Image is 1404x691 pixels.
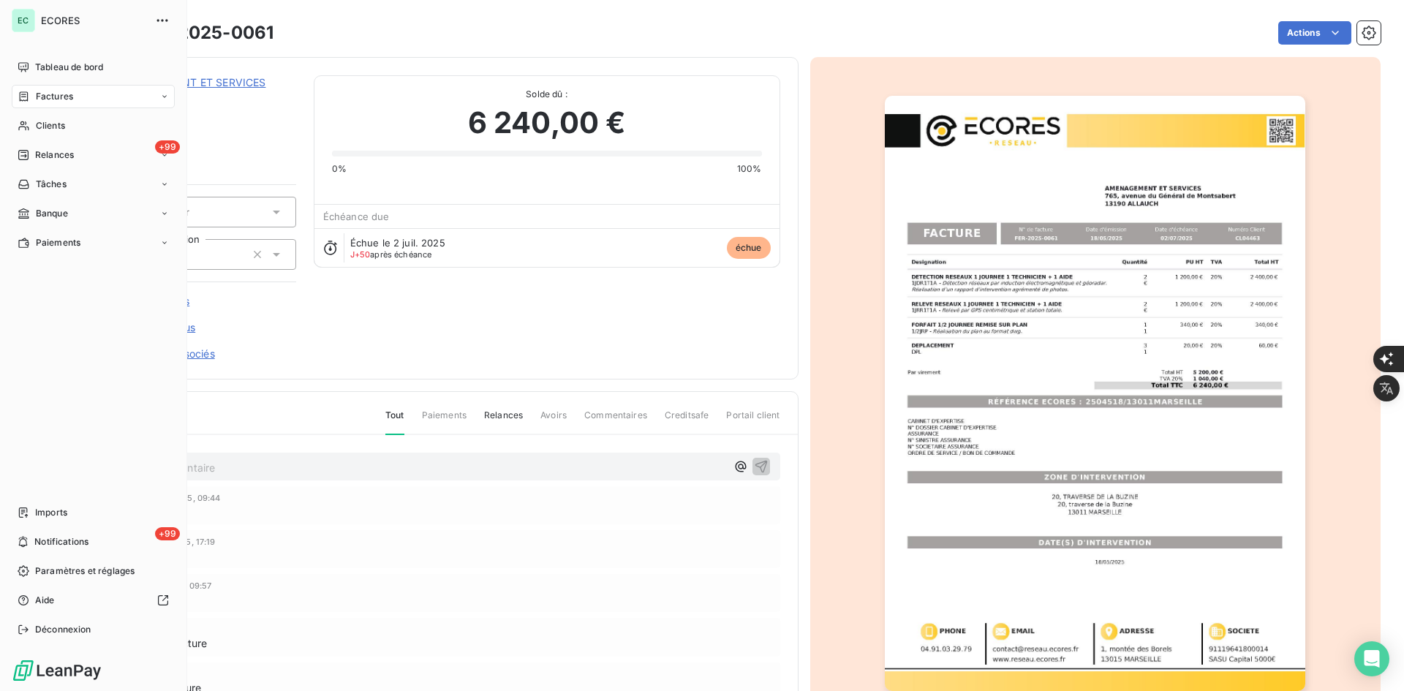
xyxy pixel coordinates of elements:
span: Notifications [34,535,88,548]
span: Aide [35,594,55,607]
span: ECORES [41,15,146,26]
span: Creditsafe [665,409,709,434]
span: Portail client [726,409,780,434]
h3: FER-2025-0061 [137,20,273,46]
span: Échéance due [323,211,390,222]
span: J+50 [350,249,371,260]
span: échue [727,237,771,259]
span: Tâches [36,178,67,191]
span: Déconnexion [35,623,91,636]
a: Imports [12,501,175,524]
span: +99 [155,527,180,540]
a: Clients [12,114,175,137]
a: Tâches [12,173,175,196]
span: 0% [332,162,347,175]
span: 6 240,00 € [468,101,626,145]
a: Paramètres et réglages [12,559,175,583]
button: Actions [1278,21,1351,45]
span: Paiements [422,409,467,434]
a: Aide [12,589,175,612]
a: Banque [12,202,175,225]
a: Tableau de bord [12,56,175,79]
span: Paiements [36,236,80,249]
img: invoice_thumbnail [885,96,1305,691]
span: 100% [737,162,762,175]
span: Tableau de bord [35,61,103,74]
span: Tout [385,409,404,435]
span: Solde dû : [332,88,762,101]
a: Paiements [12,231,175,254]
div: EC [12,9,35,32]
span: +99 [155,140,180,154]
span: après échéance [350,250,432,259]
span: Relances [35,148,74,162]
span: Échue le 2 juil. 2025 [350,237,445,249]
span: Relances [484,409,523,434]
div: Open Intercom Messenger [1354,641,1389,676]
span: Imports [35,506,67,519]
a: +99Relances [12,143,175,167]
span: Factures [36,90,73,103]
span: Avoirs [540,409,567,434]
span: Commentaires [584,409,647,434]
a: Factures [12,85,175,108]
span: Paramètres et réglages [35,564,135,578]
span: Clients [36,119,65,132]
a: AMENAGEMENT ET SERVICES [115,76,265,88]
span: Banque [36,207,68,220]
img: Logo LeanPay [12,659,102,682]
